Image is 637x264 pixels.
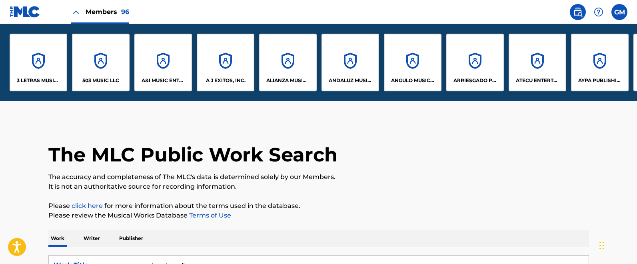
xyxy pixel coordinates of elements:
span: 96 [121,8,129,16]
img: Close [71,7,81,17]
p: Please review the Musical Works Database [48,211,589,220]
p: ANGULO MUSICA, LLC [391,77,435,84]
a: AccountsARRIESGADO PUBLISHING INC [446,34,504,91]
a: AccountsANDALUZ MUSIC PUBLISHING LLC [321,34,379,91]
img: MLC Logo [10,6,40,18]
iframe: Chat Widget [597,226,637,264]
p: Writer [81,230,102,247]
div: Help [591,4,607,20]
p: ALIANZA MUSIC PUBLISHING, INC [266,77,310,84]
p: 503 MUSIC LLC [82,77,119,84]
a: AccountsA J EXITOS, INC. [197,34,254,91]
h1: The MLC Public Work Search [48,143,337,167]
img: help [594,7,603,17]
p: ATECU ENTERTAINMENT, LLC [516,77,559,84]
p: 3 LETRAS MUSIC LLC [17,77,60,84]
a: AccountsALIANZA MUSIC PUBLISHING, INC [259,34,317,91]
a: Public Search [570,4,586,20]
p: A&I MUSIC ENTERTAINMENT, INC [142,77,185,84]
img: search [573,7,583,17]
a: Accounts3 LETRAS MUSIC LLC [10,34,67,91]
a: click here [72,202,103,210]
a: AccountsA&I MUSIC ENTERTAINMENT, INC [134,34,192,91]
div: User Menu [611,4,627,20]
a: AccountsATECU ENTERTAINMENT, LLC [509,34,566,91]
a: AccountsANGULO MUSICA, LLC [384,34,441,91]
a: AccountsAYPA PUBLISHING LLC [571,34,629,91]
p: ANDALUZ MUSIC PUBLISHING LLC [329,77,372,84]
p: Publisher [117,230,146,247]
p: A J EXITOS, INC. [206,77,246,84]
p: It is not an authoritative source for recording information. [48,182,589,191]
p: Please for more information about the terms used in the database. [48,201,589,211]
span: Members [86,7,129,16]
p: The accuracy and completeness of The MLC's data is determined solely by our Members. [48,172,589,182]
p: AYPA PUBLISHING LLC [578,77,622,84]
p: Work [48,230,67,247]
p: ARRIESGADO PUBLISHING INC [453,77,497,84]
a: Terms of Use [188,212,231,219]
iframe: Resource Center [615,159,637,224]
div: Drag [599,234,604,258]
a: Accounts503 MUSIC LLC [72,34,130,91]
